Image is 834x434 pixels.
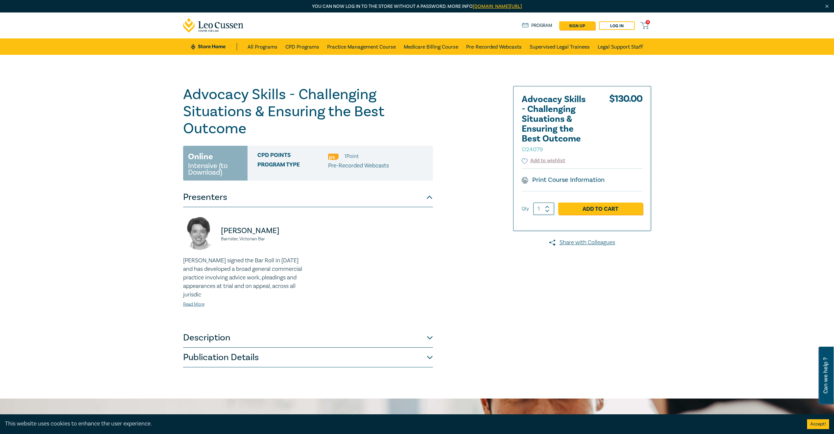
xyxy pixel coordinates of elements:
[522,157,565,164] button: Add to wishlist
[807,419,829,429] button: Accept cookies
[183,348,433,367] button: Publication Details
[598,38,643,55] a: Legal Support Staff
[513,238,651,247] a: Share with Colleagues
[328,162,389,170] p: Pre-Recorded Webcasts
[257,162,328,170] span: Program type
[183,187,433,207] button: Presenters
[522,22,553,29] a: Program
[609,95,643,157] div: $ 130.00
[824,4,830,9] img: Close
[188,151,213,163] h3: Online
[599,21,635,30] a: Log in
[183,256,304,299] p: [PERSON_NAME] signed the Bar Roll in [DATE] and has developed a broad general commercial practice...
[822,351,829,401] span: Can we help ?
[5,420,797,428] div: This website uses cookies to enhance the user experience.
[646,20,650,24] span: 0
[530,38,590,55] a: Supervised Legal Trainees
[345,152,359,161] li: 1 Point
[285,38,319,55] a: CPD Programs
[188,163,243,176] small: Intensive (to Download)
[559,21,595,30] a: sign up
[183,217,216,250] img: https://s3.ap-southeast-2.amazonaws.com/leo-cussen-store-production-content/Contacts/Kate%20Ander...
[522,205,529,212] label: Qty
[183,3,651,10] p: You can now log in to the store without a password. More info
[183,86,433,137] h1: Advocacy Skills - Challenging Situations & Ensuring the Best Outcome
[404,38,458,55] a: Medicare Billing Course
[533,203,554,215] input: 1
[328,154,339,160] img: Professional Skills
[248,38,277,55] a: All Programs
[522,95,594,154] h2: Advocacy Skills - Challenging Situations & Ensuring the Best Outcome
[221,237,304,241] small: Barrister, Victorian Bar
[522,176,605,184] a: Print Course Information
[183,328,433,348] button: Description
[221,226,304,236] p: [PERSON_NAME]
[191,43,237,50] a: Store Home
[183,301,204,307] a: Read More
[257,152,328,161] span: CPD Points
[558,203,643,215] a: Add to Cart
[466,38,522,55] a: Pre-Recorded Webcasts
[473,3,522,10] a: [DOMAIN_NAME][URL]
[327,38,396,55] a: Practice Management Course
[522,146,543,153] small: O24079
